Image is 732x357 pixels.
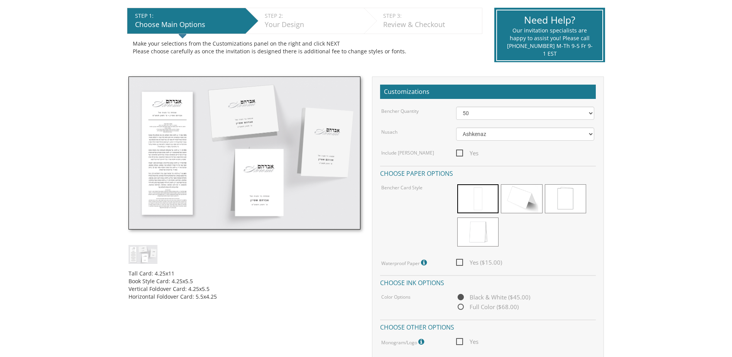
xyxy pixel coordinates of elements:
[380,275,596,289] h4: Choose ink options
[456,148,478,158] span: Yes
[456,302,519,312] span: Full Color ($68.00)
[133,40,477,55] div: Make your selections from the Customizations panel on the right and click NEXT Please choose care...
[128,264,360,301] div: Tall Card: 4.25x11 Book Style Card: 4.25x5.5 Vertical Foldover Card: 4.25x5.5 Horizontal Foldover...
[380,85,596,99] h2: Customizations
[135,12,242,20] div: STEP 1:
[383,20,478,30] div: Review & Checkout
[381,337,426,347] label: Monogram/Logo
[381,258,429,268] label: Waterproof Paper
[381,108,419,114] label: Bencher Quantity
[135,20,242,30] div: Choose Main Options
[381,129,397,135] label: Nusach
[381,184,423,191] label: Bencher Card Style
[380,320,596,333] h4: Choose other options
[456,292,530,302] span: Black & White ($45.00)
[265,20,360,30] div: Your Design
[456,258,502,267] span: Yes ($15.00)
[128,76,360,229] img: cbstyle1.jpg
[383,12,478,20] div: STEP 3:
[381,294,411,300] label: Color Options
[265,12,360,20] div: STEP 2:
[456,337,478,347] span: Yes
[507,13,593,27] div: Need Help?
[507,27,593,58] div: Our invitation specialists are happy to assist you! Please call [PHONE_NUMBER] M-Th 9-5 Fr 9-1 EST
[381,150,434,156] label: Include [PERSON_NAME]
[380,166,596,179] h4: Choose paper options
[128,245,157,264] img: cbstyle1.jpg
